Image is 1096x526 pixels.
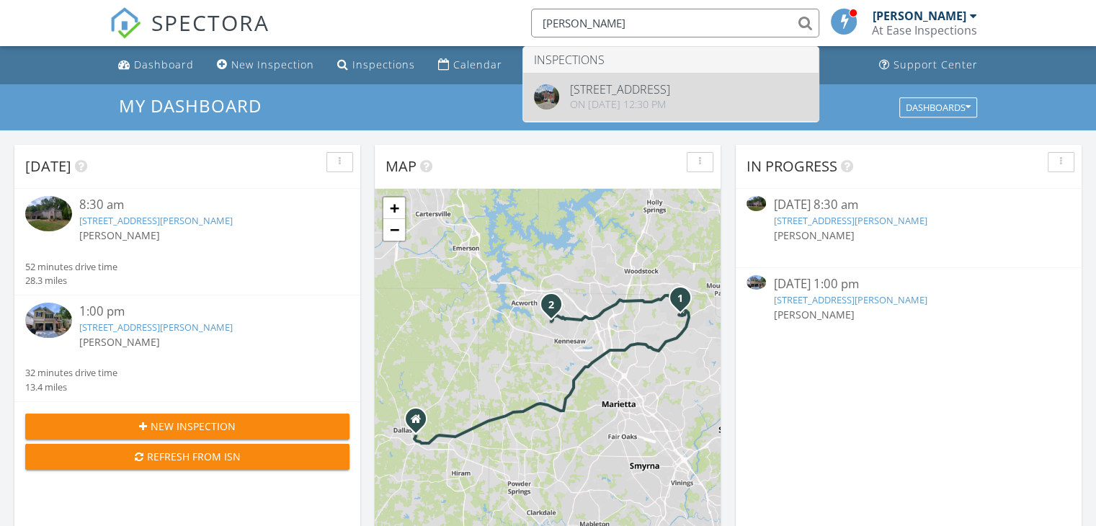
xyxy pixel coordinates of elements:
[110,19,269,50] a: SPECTORA
[331,52,421,79] a: Inspections
[25,274,117,287] div: 28.3 miles
[432,52,508,79] a: Calendar
[899,97,977,117] button: Dashboards
[25,260,117,274] div: 52 minutes drive time
[773,293,927,306] a: [STREET_ADDRESS][PERSON_NAME]
[873,52,984,79] a: Support Center
[416,419,424,427] div: 230 Bainbridge Cir, Dallas GA 30132
[520,52,589,79] a: Settings
[37,449,338,464] div: Refresh from ISN
[79,228,160,242] span: [PERSON_NAME]
[110,7,141,39] img: The Best Home Inspection Software - Spectora
[79,335,160,349] span: [PERSON_NAME]
[386,156,416,176] span: Map
[747,275,1071,339] a: [DATE] 1:00 pm [STREET_ADDRESS][PERSON_NAME] [PERSON_NAME]
[25,414,349,440] button: New Inspection
[25,380,117,394] div: 13.4 miles
[531,9,819,37] input: Search everything...
[79,321,233,334] a: [STREET_ADDRESS][PERSON_NAME]
[25,196,349,287] a: 8:30 am [STREET_ADDRESS][PERSON_NAME] [PERSON_NAME] 52 minutes drive time 28.3 miles
[551,304,560,313] div: 3744 Christine St NW, Kennesaw, GA 30144
[25,444,349,470] button: Refresh from ISN
[453,58,502,71] div: Calendar
[773,214,927,227] a: [STREET_ADDRESS][PERSON_NAME]
[747,196,766,211] img: 9365944%2Fcover_photos%2FgrOGM6UagOItpJzZi0F4%2Fsmall.jpg
[747,196,1071,259] a: [DATE] 8:30 am [STREET_ADDRESS][PERSON_NAME] [PERSON_NAME]
[773,228,854,242] span: [PERSON_NAME]
[25,303,72,338] img: 9368882%2Fcover_photos%2FlxYEl1YQ21DsuE4Kr3kX%2Fsmall.jpg
[112,52,200,79] a: Dashboard
[383,197,405,219] a: Zoom in
[79,196,323,214] div: 8:30 am
[747,156,837,176] span: In Progress
[548,300,554,311] i: 2
[773,196,1043,214] div: [DATE] 8:30 am
[151,419,236,434] span: New Inspection
[25,196,72,231] img: 9365944%2Fcover_photos%2FgrOGM6UagOItpJzZi0F4%2Fsmall.jpg
[134,58,194,71] div: Dashboard
[570,99,670,110] div: On [DATE] 12:30 pm
[25,366,117,380] div: 32 minutes drive time
[79,303,323,321] div: 1:00 pm
[211,52,320,79] a: New Inspection
[523,47,819,73] li: Inspections
[352,58,415,71] div: Inspections
[119,94,262,117] span: My Dashboard
[680,298,689,306] div: 2850 Landing Dr, Marietta, GA 30066
[773,308,854,321] span: [PERSON_NAME]
[872,23,977,37] div: At Ease Inspections
[747,275,766,290] img: 9368882%2Fcover_photos%2FlxYEl1YQ21DsuE4Kr3kX%2Fsmall.jpg
[906,102,971,112] div: Dashboards
[79,214,233,227] a: [STREET_ADDRESS][PERSON_NAME]
[25,303,349,394] a: 1:00 pm [STREET_ADDRESS][PERSON_NAME] [PERSON_NAME] 32 minutes drive time 13.4 miles
[677,294,683,304] i: 1
[383,219,405,241] a: Zoom out
[773,275,1043,293] div: [DATE] 1:00 pm
[25,156,71,176] span: [DATE]
[534,84,559,110] img: c45e8257c4a1dbd5dadb5043a30ad548.jpeg
[151,7,269,37] span: SPECTORA
[570,84,670,95] div: [STREET_ADDRESS]
[894,58,978,71] div: Support Center
[873,9,966,23] div: [PERSON_NAME]
[231,58,314,71] div: New Inspection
